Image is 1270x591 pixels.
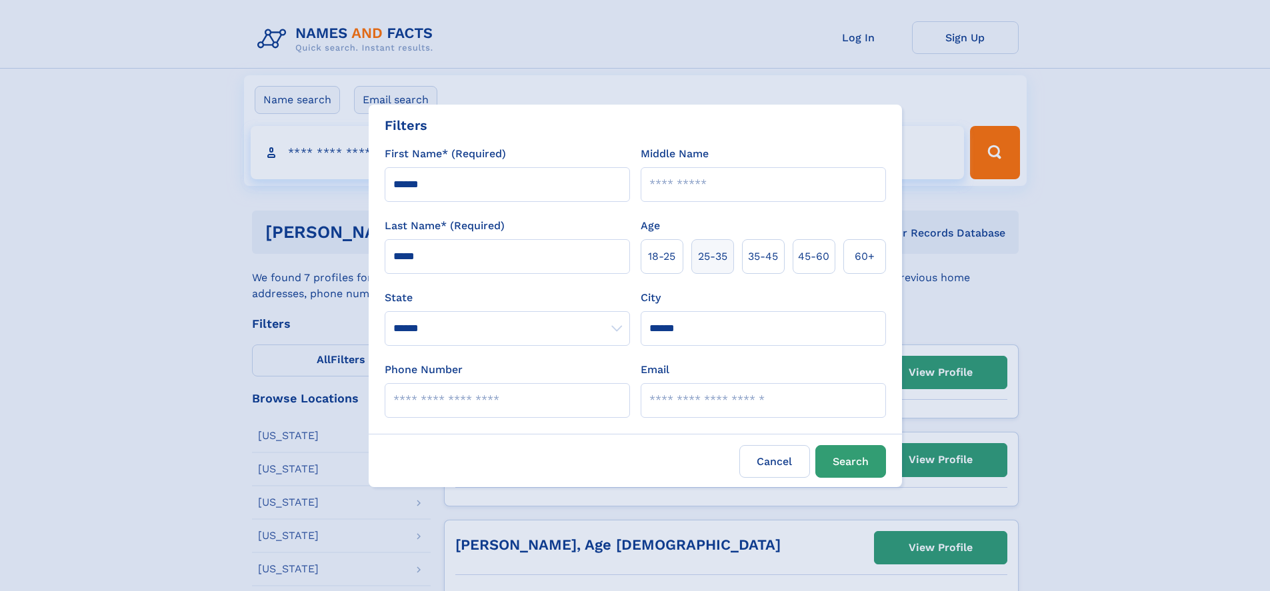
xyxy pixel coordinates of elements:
span: 18‑25 [648,249,675,265]
label: State [385,290,630,306]
button: Search [815,445,886,478]
label: First Name* (Required) [385,146,506,162]
label: Age [641,218,660,234]
span: 60+ [855,249,875,265]
label: Phone Number [385,362,463,378]
label: City [641,290,661,306]
label: Middle Name [641,146,709,162]
label: Email [641,362,669,378]
span: 35‑45 [748,249,778,265]
label: Cancel [739,445,810,478]
label: Last Name* (Required) [385,218,505,234]
div: Filters [385,115,427,135]
span: 25‑35 [698,249,727,265]
span: 45‑60 [798,249,829,265]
